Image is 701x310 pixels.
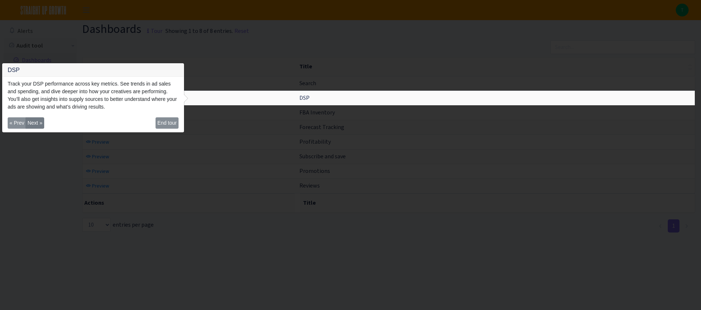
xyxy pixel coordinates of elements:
[3,64,184,77] h3: DSP
[8,117,26,129] button: « Prev
[26,117,44,129] button: Next »
[299,94,310,102] span: DSP
[156,117,179,129] button: End tour
[3,77,184,114] div: Track your DSP performance across key metrics. See trends in ad sales and spending, and dive deep...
